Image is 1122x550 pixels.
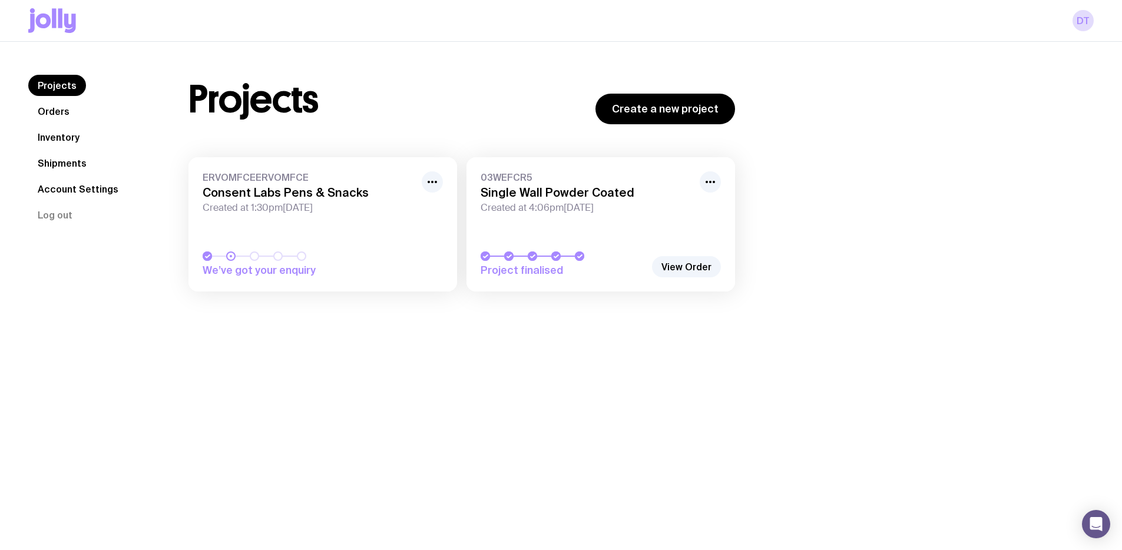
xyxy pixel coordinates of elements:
span: Created at 1:30pm[DATE] [203,202,415,214]
span: We’ve got your enquiry [203,263,368,277]
a: 03WEFCR5Single Wall Powder CoatedCreated at 4:06pm[DATE]Project finalised [466,157,735,291]
span: ERVOMFCEERVOMFCE [203,171,415,183]
div: Open Intercom Messenger [1082,510,1110,538]
span: 03WEFCR5 [481,171,693,183]
a: Account Settings [28,178,128,200]
a: DT [1073,10,1094,31]
a: Shipments [28,153,96,174]
span: Project finalised [481,263,646,277]
h3: Consent Labs Pens & Snacks [203,185,415,200]
a: Create a new project [595,94,735,124]
span: Created at 4:06pm[DATE] [481,202,693,214]
a: Orders [28,101,79,122]
a: View Order [652,256,721,277]
h1: Projects [188,81,319,118]
a: ERVOMFCEERVOMFCEConsent Labs Pens & SnacksCreated at 1:30pm[DATE]We’ve got your enquiry [188,157,457,291]
h3: Single Wall Powder Coated [481,185,693,200]
button: Log out [28,204,82,226]
a: Inventory [28,127,89,148]
a: Projects [28,75,86,96]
